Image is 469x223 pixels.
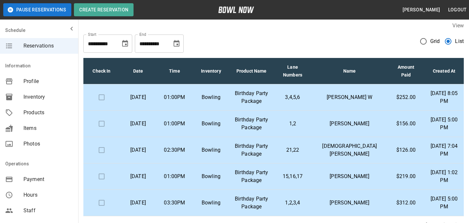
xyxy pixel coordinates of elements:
[430,142,459,158] p: [DATE] 7:04 PM
[317,173,383,180] p: [PERSON_NAME]
[193,58,229,84] th: Inventory
[218,7,254,13] img: logo
[198,199,224,207] p: Bowling
[3,3,71,16] button: Pause Reservations
[162,120,188,128] p: 01:00PM
[198,93,224,101] p: Bowling
[23,140,73,148] span: Photos
[312,58,388,84] th: Name
[393,173,419,180] p: $219.00
[198,173,224,180] p: Bowling
[274,58,311,84] th: Lane Numbers
[430,195,459,211] p: [DATE] 5:00 PM
[279,146,306,154] p: 21,22
[74,3,134,16] button: Create Reservation
[23,109,73,117] span: Products
[393,199,419,207] p: $312.00
[125,93,151,101] p: [DATE]
[119,37,132,50] button: Choose date, selected date is Oct 13, 2025
[234,142,268,158] p: Birthday Party Package
[393,120,419,128] p: $156.00
[125,199,151,207] p: [DATE]
[162,146,188,154] p: 02:30PM
[446,4,469,16] button: Logout
[234,195,268,211] p: Birthday Party Package
[198,146,224,154] p: Bowling
[388,58,424,84] th: Amount Paid
[125,146,151,154] p: [DATE]
[156,58,193,84] th: Time
[162,93,188,101] p: 01:00PM
[430,37,440,45] span: Grid
[162,173,188,180] p: 01:00PM
[229,58,274,84] th: Product Name
[452,22,464,29] label: View
[317,142,383,158] p: [DEMOGRAPHIC_DATA][PERSON_NAME]
[125,173,151,180] p: [DATE]
[393,146,419,154] p: $126.00
[23,207,73,215] span: Staff
[279,120,306,128] p: 1,2
[279,173,306,180] p: 15,16,17
[198,120,224,128] p: Bowling
[424,58,464,84] th: Created At
[317,199,383,207] p: [PERSON_NAME]
[400,4,443,16] button: [PERSON_NAME]
[455,37,464,45] span: List
[23,42,73,50] span: Reservations
[279,199,306,207] p: 1,2,3,4
[430,90,459,105] p: [DATE] 8:05 PM
[317,120,383,128] p: [PERSON_NAME]
[393,93,419,101] p: $252.00
[234,90,268,105] p: Birthday Party Package
[120,58,156,84] th: Date
[125,120,151,128] p: [DATE]
[430,116,459,132] p: [DATE] 5:00 PM
[23,191,73,199] span: Hours
[279,93,306,101] p: 3,4,5,6
[23,175,73,183] span: Payment
[170,37,183,50] button: Choose date, selected date is Nov 13, 2025
[430,169,459,184] p: [DATE] 1:02 PM
[83,58,120,84] th: Check In
[23,77,73,85] span: Profile
[317,93,383,101] p: [PERSON_NAME] W
[23,124,73,132] span: Items
[234,116,268,132] p: Birthday Party Package
[23,93,73,101] span: Inventory
[234,169,268,184] p: Birthday Party Package
[162,199,188,207] p: 03:30PM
